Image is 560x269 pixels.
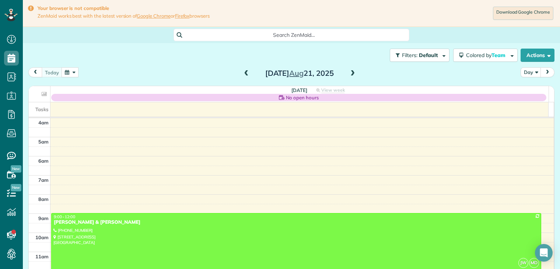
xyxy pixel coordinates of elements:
[529,258,539,268] span: MD
[518,258,528,268] span: JW
[521,49,554,62] button: Actions
[38,13,210,19] span: ZenMaid works best with the latest version of or browsers
[35,234,49,240] span: 10am
[253,69,346,77] h2: [DATE] 21, 2025
[540,67,554,77] button: next
[11,165,21,173] span: New
[386,49,449,62] a: Filters: Default
[289,68,304,78] span: Aug
[453,49,518,62] button: Colored byTeam
[535,244,553,262] div: Open Intercom Messenger
[38,196,49,202] span: 8am
[137,13,171,19] a: Google Chrome
[521,67,541,77] button: Day
[466,52,508,59] span: Colored by
[42,67,62,77] button: today
[402,52,417,59] span: Filters:
[286,94,319,101] span: No open hours
[35,106,49,112] span: Tasks
[38,158,49,164] span: 6am
[291,87,307,93] span: [DATE]
[38,120,49,125] span: 4am
[28,67,42,77] button: prev
[175,13,190,19] a: Firefox
[38,139,49,145] span: 5am
[53,219,539,226] div: [PERSON_NAME] & [PERSON_NAME]
[54,214,75,219] span: 9:00 - 12:00
[419,52,438,59] span: Default
[35,254,49,259] span: 11am
[38,177,49,183] span: 7am
[38,5,210,11] strong: Your browser is not compatible
[390,49,449,62] button: Filters: Default
[38,215,49,221] span: 9am
[491,52,507,59] span: Team
[493,7,553,20] a: Download Google Chrome
[321,87,345,93] span: View week
[11,184,21,191] span: New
